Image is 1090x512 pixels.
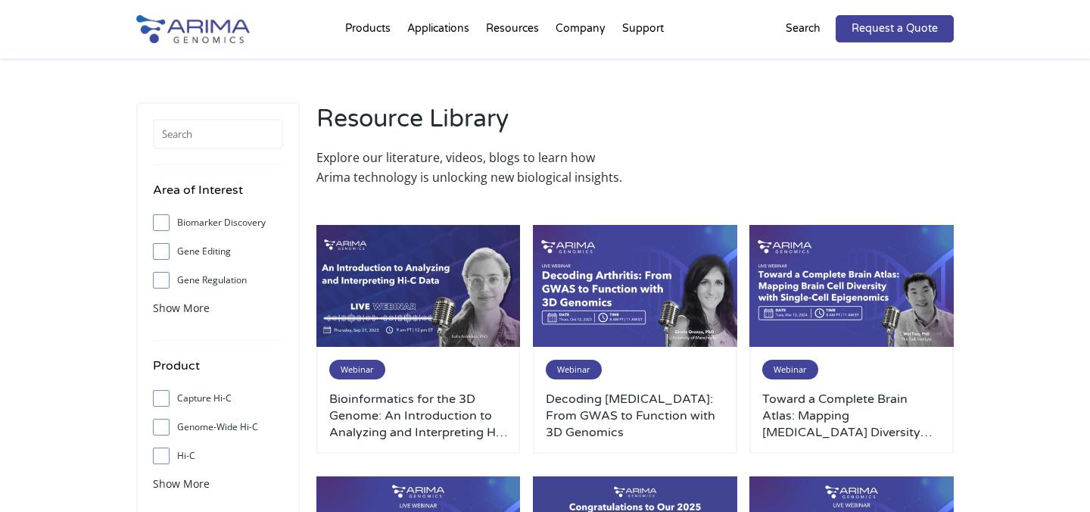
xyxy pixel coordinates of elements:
[153,211,283,234] label: Biomarker Discovery
[153,301,210,315] span: Show More
[153,180,283,211] h4: Area of Interest
[762,360,818,379] span: Webinar
[836,15,954,42] a: Request a Quote
[329,360,385,379] span: Webinar
[153,119,283,149] input: Search
[153,416,283,439] label: Genome-Wide Hi-C
[546,360,602,379] span: Webinar
[762,391,941,441] a: Toward a Complete Brain Atlas: Mapping [MEDICAL_DATA] Diversity with Single-Cell Epigenomics
[316,102,628,148] h2: Resource Library
[153,269,283,292] label: Gene Regulation
[153,445,283,467] label: Hi-C
[136,15,250,43] img: Arima-Genomics-logo
[153,356,283,387] h4: Product
[153,387,283,410] label: Capture Hi-C
[533,225,737,348] img: October-2023-Webinar-1-500x300.jpg
[329,391,508,441] a: Bioinformatics for the 3D Genome: An Introduction to Analyzing and Interpreting Hi-C Data
[316,225,521,348] img: Sep-2023-Webinar-500x300.jpg
[153,240,283,263] label: Gene Editing
[546,391,724,441] a: Decoding [MEDICAL_DATA]: From GWAS to Function with 3D Genomics
[786,19,821,39] p: Search
[749,225,954,348] img: March-2024-Webinar-500x300.jpg
[153,476,210,491] span: Show More
[316,148,628,187] p: Explore our literature, videos, blogs to learn how Arima technology is unlocking new biological i...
